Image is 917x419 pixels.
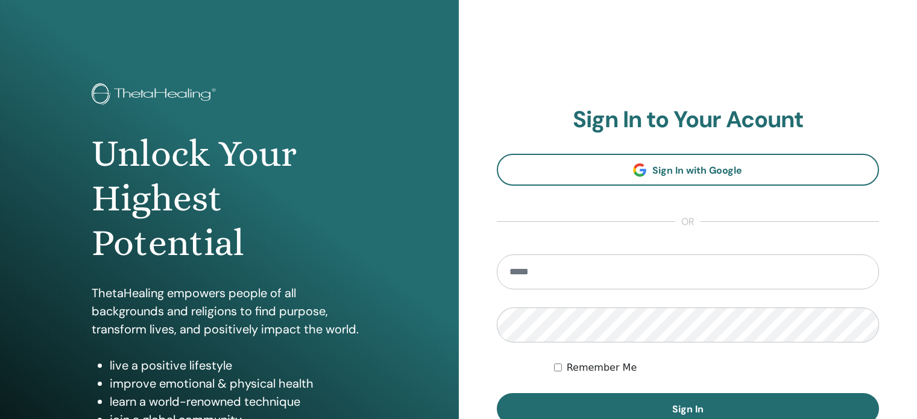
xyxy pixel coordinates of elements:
[110,374,367,392] li: improve emotional & physical health
[652,164,742,177] span: Sign In with Google
[92,131,367,266] h1: Unlock Your Highest Potential
[554,361,879,375] div: Keep me authenticated indefinitely or until I manually logout
[672,403,704,415] span: Sign In
[497,154,880,186] a: Sign In with Google
[567,361,637,375] label: Remember Me
[110,392,367,411] li: learn a world-renowned technique
[110,356,367,374] li: live a positive lifestyle
[92,284,367,338] p: ThetaHealing empowers people of all backgrounds and religions to find purpose, transform lives, a...
[497,106,880,134] h2: Sign In to Your Acount
[675,215,701,229] span: or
